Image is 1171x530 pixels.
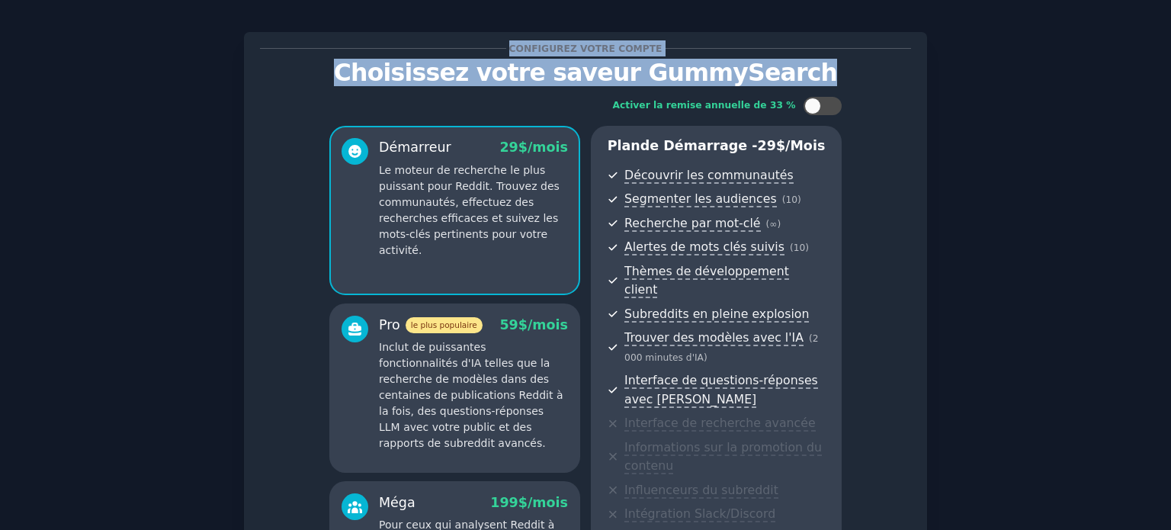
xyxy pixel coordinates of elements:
font: 29 [758,138,776,153]
font: 59 [499,317,518,332]
font: Interface de questions-réponses avec [PERSON_NAME] [624,373,818,406]
font: Pro [379,317,400,332]
font: Intégration Slack/Discord [624,506,775,521]
font: Influenceurs du subreddit [624,483,778,497]
font: /mois [528,317,568,332]
font: Thèmes de développement client [624,264,789,297]
font: Informations sur la promotion du contenu [624,440,822,474]
font: $ [776,138,785,153]
font: Démarreur [379,140,451,155]
font: 10 [785,194,797,205]
font: Méga [379,495,415,510]
font: de démarrage - [640,138,758,153]
font: ) [797,194,801,205]
font: Subreddits en pleine explosion [624,307,809,321]
font: ∞ [769,219,777,230]
font: Trouver des modèles avec l'IA [624,330,804,345]
font: /mois [528,140,568,155]
font: ( [809,333,813,344]
font: /mois [785,138,825,153]
font: $ [518,495,528,510]
font: ( [766,219,770,230]
font: 10 [794,243,806,253]
font: Inclut de puissantes fonctionnalités d'IA telles que la recherche de modèles dans des centaines d... [379,341,563,449]
font: Interface de recherche avancée [624,416,815,430]
font: Le moteur de recherche le plus puissant pour Reddit. Trouvez des communautés, effectuez des reche... [379,164,560,256]
font: Alertes de mots clés suivis [624,239,784,254]
font: ) [805,243,809,253]
font: le plus populaire [411,320,477,329]
font: /mois [528,495,568,510]
font: Découvrir les communautés [624,168,794,182]
font: ( [790,243,794,253]
font: 199 [490,495,518,510]
font: ) [704,352,707,363]
font: 29 [499,140,518,155]
font: $ [518,140,528,155]
font: ( [782,194,786,205]
font: 2 000 minutes d'IA [624,333,818,363]
font: Configurez votre compte [509,43,662,54]
font: Choisissez votre saveur GummySearch [334,59,837,86]
font: $ [518,317,528,332]
font: Activer la remise annuelle de 33 % [613,100,796,111]
font: Recherche par mot-clé [624,216,760,230]
font: Segmenter les audiences [624,191,777,206]
font: ) [778,219,781,230]
font: Plan [608,138,640,153]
